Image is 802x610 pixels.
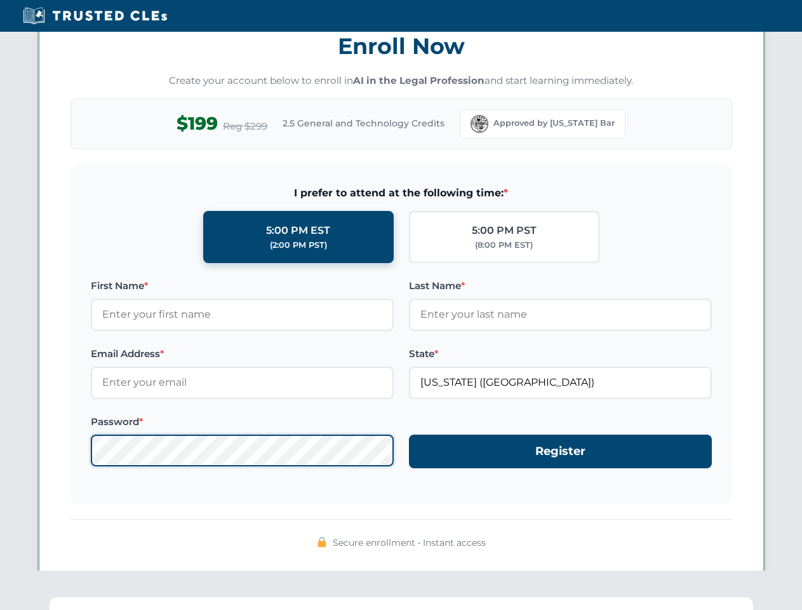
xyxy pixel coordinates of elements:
[353,74,485,86] strong: AI in the Legal Profession
[70,74,732,88] p: Create your account below to enroll in and start learning immediately.
[409,435,712,468] button: Register
[270,239,327,252] div: (2:00 PM PST)
[475,239,533,252] div: (8:00 PM EST)
[177,109,218,138] span: $199
[283,116,444,130] span: 2.5 General and Technology Credits
[409,299,712,330] input: Enter your last name
[91,185,712,201] span: I prefer to attend at the following time:
[91,278,394,294] label: First Name
[493,117,615,130] span: Approved by [US_STATE] Bar
[409,278,712,294] label: Last Name
[409,346,712,362] label: State
[409,367,712,398] input: Florida (FL)
[91,414,394,430] label: Password
[472,222,537,239] div: 5:00 PM PST
[471,115,488,133] img: Florida Bar
[19,6,171,25] img: Trusted CLEs
[223,119,267,134] span: Reg $299
[91,367,394,398] input: Enter your email
[70,26,732,66] h3: Enroll Now
[91,299,394,330] input: Enter your first name
[317,537,327,547] img: 🔒
[333,536,486,550] span: Secure enrollment • Instant access
[266,222,330,239] div: 5:00 PM EST
[91,346,394,362] label: Email Address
